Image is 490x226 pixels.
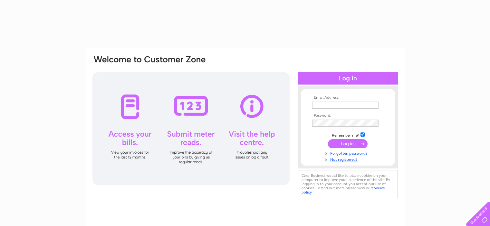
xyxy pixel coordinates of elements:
div: Clear Business would like to place cookies on your computer to improve your experience of the sit... [298,170,398,198]
input: Submit [328,139,368,148]
a: Not registered? [312,156,385,162]
a: Forgotten password? [312,150,385,156]
td: Remember me? [311,131,385,138]
th: Password: [311,113,385,118]
a: cookies policy [302,186,385,194]
th: Email Address: [311,95,385,100]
